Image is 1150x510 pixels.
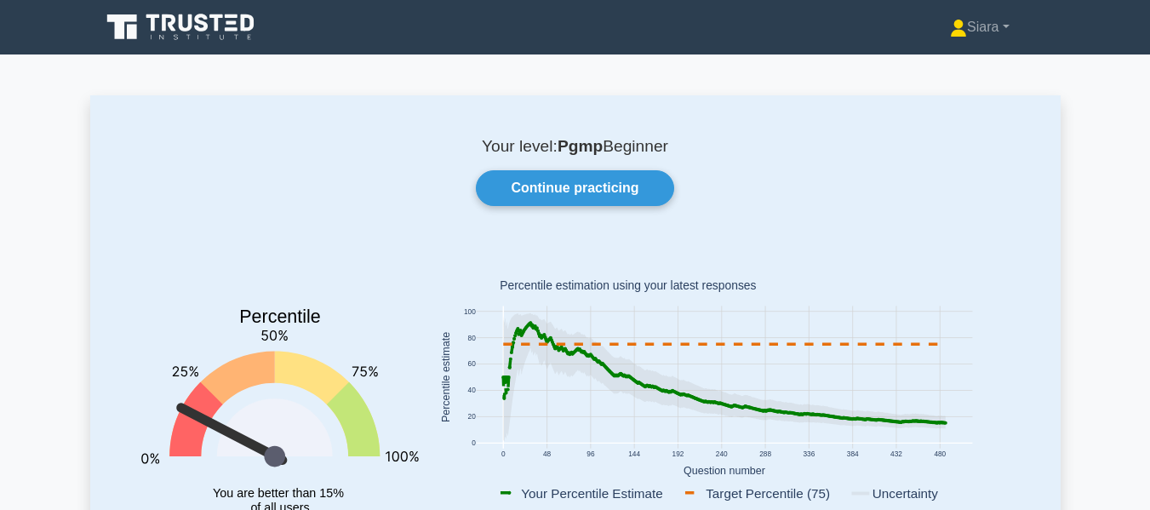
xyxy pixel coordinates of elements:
[500,279,756,293] text: Percentile estimation using your latest responses
[715,450,727,458] text: 240
[467,413,476,421] text: 20
[890,450,902,458] text: 432
[476,170,673,206] a: Continue practicing
[467,387,476,395] text: 40
[846,450,858,458] text: 384
[672,450,684,458] text: 192
[501,450,505,458] text: 0
[472,439,476,448] text: 0
[628,450,640,458] text: 144
[558,137,603,155] b: Pgmp
[131,136,1020,157] p: Your level: Beginner
[803,450,815,458] text: 336
[239,307,321,327] text: Percentile
[213,486,344,500] tspan: You are better than 15%
[759,450,771,458] text: 288
[934,450,946,458] text: 480
[467,360,476,369] text: 60
[586,450,595,458] text: 96
[440,332,452,422] text: Percentile estimate
[684,465,765,477] text: Question number
[909,10,1050,44] a: Siara
[467,334,476,342] text: 80
[542,450,551,458] text: 48
[463,307,475,316] text: 100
